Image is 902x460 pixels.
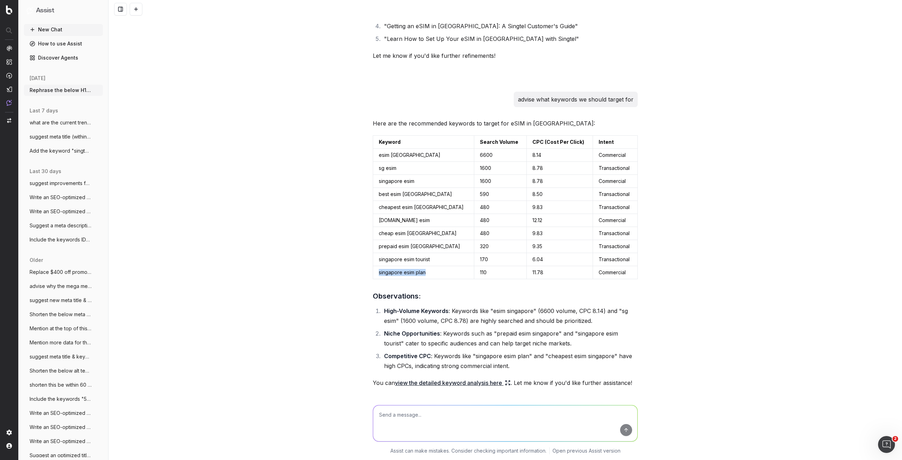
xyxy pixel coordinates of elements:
button: suggest meta title (within 60 characters [24,131,103,142]
span: shorten this be within 60 characters Sin [30,381,92,388]
h3: Observations: [373,290,638,302]
li: : Keywords such as "prepaid esim singapore" and "singapore esim tourist" cater to specific audien... [382,329,638,348]
button: suggest improvements for the below meta [24,178,103,189]
button: Include the keywords "5G+ priority" as i [24,393,103,405]
a: Open previous Assist version [552,447,620,454]
span: Include the keywords IDD Calls & global [30,236,92,243]
strong: Niche Opportunities [384,330,440,337]
td: esim [GEOGRAPHIC_DATA] [373,149,474,162]
button: New Chat [24,24,103,35]
span: Replace $400 off promo in the below cont [30,269,92,276]
button: Include the keywords IDD Calls & global [24,234,103,245]
td: 8.78 [526,162,593,175]
span: [DATE] [30,75,45,82]
button: Write an SEO-optimized content in a simi [24,407,103,419]
strong: Competitive CPC [384,352,431,360]
button: Replace $400 off promo in the below cont [24,266,103,278]
td: 590 [474,188,526,201]
span: 2 [892,436,898,442]
td: best esim [GEOGRAPHIC_DATA] [373,188,474,201]
strong: High-Volume Keywords [384,307,449,314]
img: Analytics [6,45,12,51]
td: 6.04 [526,253,593,266]
span: Shorten the below meta description to be [30,311,92,318]
button: Mention more data for the same price in [24,337,103,348]
h1: Assist [36,6,54,16]
button: shorten this be within 60 characters Sin [24,379,103,391]
td: [DOMAIN_NAME] esim [373,214,474,227]
button: Shorten the below alt text to be less th [24,365,103,376]
td: singapore esim [373,175,474,188]
button: Mention at the top of this article that [24,323,103,334]
img: Studio [6,86,12,92]
button: Assist [27,6,100,16]
td: 9.35 [526,240,593,253]
button: Write an SEO-optimized content about the [24,206,103,217]
p: Here are the recommended keywords to target for eSIM in [GEOGRAPHIC_DATA]: [373,118,638,128]
td: Transactional [593,240,638,253]
td: Transactional [593,162,638,175]
td: Transactional [593,227,638,240]
td: Commercial [593,149,638,162]
span: Mention more data for the same price in [30,339,92,346]
li: "Learn How to Set Up Your eSIM in [GEOGRAPHIC_DATA] with Singtel" [382,34,638,44]
p: You can . Let me know if you'd like further assistance! [373,378,638,388]
td: Transactional [593,253,638,266]
td: 9.83 [526,227,593,240]
p: Assist can make mistakes. Consider checking important information. [390,447,546,454]
span: Mention at the top of this article that [30,325,92,332]
li: : Keywords like "singapore esim plan" and "cheapest esim singapore" have high CPCs, indicating st... [382,351,638,371]
p: advise what keywords we should target for [518,94,634,104]
button: Rephrase the below H1 of our marketing p [24,85,103,96]
span: Shorten the below alt text to be less th [30,367,92,374]
span: Write an SEO-optimized content in a simi [30,438,92,445]
li: : Keywords like "esim singapore" (6600 volume, CPC 8.14) and "sg esim" (1600 volume, CPC 8.78) ar... [382,306,638,326]
img: Activation [6,73,12,79]
td: 170 [474,253,526,266]
td: singapore esim plan [373,266,474,279]
td: 480 [474,214,526,227]
td: cheap esim [GEOGRAPHIC_DATA] [373,227,474,240]
button: Add the keyword "singtel" to the below h [24,145,103,157]
td: 1600 [474,162,526,175]
td: 480 [474,201,526,214]
span: what are the current trending keywords f [30,119,92,126]
td: 1600 [474,175,526,188]
span: Rephrase the below H1 of our marketing p [30,87,92,94]
td: 6600 [474,149,526,162]
button: Shorten the below meta description to be [24,309,103,320]
td: 11.78 [526,266,593,279]
span: Write an SEO-optimized content about the [30,208,92,215]
button: advise why the mega menu in this page ht [24,281,103,292]
span: last 30 days [30,168,61,175]
img: Setting [6,430,12,435]
span: Write an SEO-optimized content in a simi [30,424,92,431]
span: Write an SEO-optimized content in a simi [30,410,92,417]
img: Botify logo [6,5,12,14]
td: singapore esim tourist [373,253,474,266]
span: @KeywordsSuggestions: What are the best keywords to target for eSIM in [GEOGRAPHIC_DATA]? from [G... [381,396,638,403]
button: @KeywordsSuggestions: What are the best keywords to target for eSIM in [GEOGRAPHIC_DATA]? from [G... [373,396,638,403]
td: Commercial [593,214,638,227]
button: suggest new meta title & description to [24,295,103,306]
span: suggest improvements for the below meta [30,180,92,187]
td: 9.83 [526,201,593,214]
span: Write an SEO-optimized content about the [30,194,92,201]
button: suggest meta title & keywords for our pa [24,351,103,362]
p: Let me know if you'd like further refinements! [373,51,638,61]
span: suggest new meta title & description to [30,297,92,304]
img: My account [6,443,12,449]
td: CPC (Cost Per Click) [526,136,593,149]
li: "Getting an eSIM in [GEOGRAPHIC_DATA]: A Singtel Customer's Guide" [382,21,638,31]
td: Intent [593,136,638,149]
td: prepaid esim [GEOGRAPHIC_DATA] [373,240,474,253]
td: 8.78 [526,175,593,188]
span: suggest meta title & keywords for our pa [30,353,92,360]
td: sg esim [373,162,474,175]
td: Search Volume [474,136,526,149]
button: Write an SEO-optimized content in a simi [24,436,103,447]
img: Assist [6,100,12,106]
span: Suggest a meta description of less than [30,222,92,229]
td: cheapest esim [GEOGRAPHIC_DATA] [373,201,474,214]
td: Transactional [593,201,638,214]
